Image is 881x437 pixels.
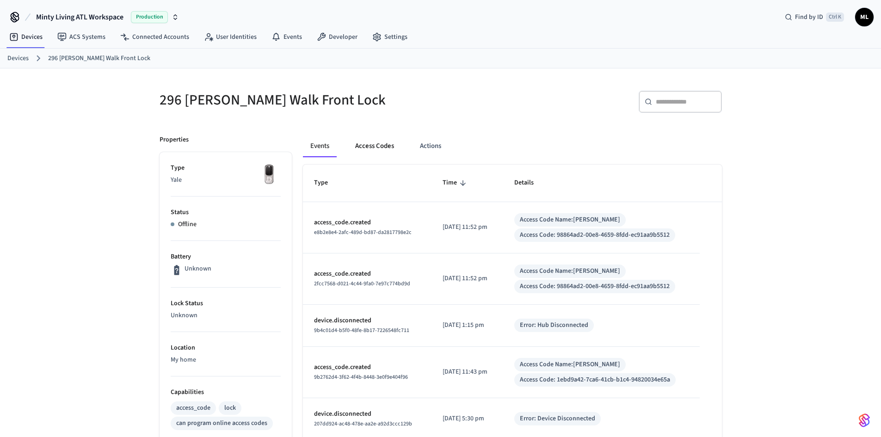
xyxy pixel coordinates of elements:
p: [DATE] 5:30 pm [443,414,492,424]
span: e8b2e8e4-2afc-489d-bd87-da2817798e2c [314,228,412,236]
span: Minty Living ATL Workspace [36,12,123,23]
div: Access Code Name: [PERSON_NAME] [520,360,620,369]
button: Events [303,135,337,157]
div: Access Code: 98864ad2-00e8-4659-8fdd-ec91aa9b5512 [520,282,670,291]
p: access_code.created [314,218,420,228]
a: Events [264,29,309,45]
p: device.disconnected [314,316,420,326]
p: Offline [178,220,197,229]
div: Access Code: 98864ad2-00e8-4659-8fdd-ec91aa9b5512 [520,230,670,240]
p: Lock Status [171,299,281,308]
span: Production [131,11,168,23]
img: SeamLogoGradient.69752ec5.svg [859,413,870,428]
p: Location [171,343,281,353]
p: device.disconnected [314,409,420,419]
a: Devices [2,29,50,45]
p: Capabilities [171,388,281,397]
div: Access Code Name: [PERSON_NAME] [520,266,620,276]
img: Yale Assure Touchscreen Wifi Smart Lock, Satin Nickel, Front [258,163,281,186]
p: Type [171,163,281,173]
span: ML [856,9,873,25]
p: [DATE] 11:52 pm [443,222,492,232]
a: User Identities [197,29,264,45]
p: [DATE] 11:43 pm [443,367,492,377]
p: access_code.created [314,363,420,372]
p: [DATE] 11:52 pm [443,274,492,283]
p: My home [171,355,281,365]
span: Time [443,176,469,190]
span: 207dd924-ac48-478e-aa2e-a92d3ccc129b [314,420,412,428]
a: Devices [7,54,29,63]
span: 2fcc7568-d021-4c44-9fa0-7e97c774bd9d [314,280,410,288]
span: 9b2762d4-3f62-4f4b-8448-3e0f9e404f96 [314,373,408,381]
a: 296 [PERSON_NAME] Walk Front Lock [48,54,150,63]
div: lock [224,403,236,413]
span: Ctrl K [826,12,844,22]
p: Status [171,208,281,217]
div: ant example [303,135,722,157]
div: can program online access codes [176,419,267,428]
p: Properties [160,135,189,145]
span: Type [314,176,340,190]
p: Yale [171,175,281,185]
h5: 296 [PERSON_NAME] Walk Front Lock [160,91,435,110]
a: Connected Accounts [113,29,197,45]
div: Error: Hub Disconnected [520,320,588,330]
p: Battery [171,252,281,262]
button: Access Codes [348,135,401,157]
div: Access Code: 1ebd9a42-7ca6-41cb-b1c4-94820034e65a [520,375,670,385]
p: Unknown [171,311,281,320]
p: access_code.created [314,269,420,279]
a: Settings [365,29,415,45]
a: ACS Systems [50,29,113,45]
p: [DATE] 1:15 pm [443,320,492,330]
p: Unknown [185,264,211,274]
div: Find by IDCtrl K [777,9,851,25]
div: Access Code Name: [PERSON_NAME] [520,215,620,225]
button: ML [855,8,874,26]
span: Find by ID [795,12,823,22]
span: Details [514,176,546,190]
button: Actions [413,135,449,157]
a: Developer [309,29,365,45]
div: access_code [176,403,210,413]
div: Error: Device Disconnected [520,414,595,424]
span: 9b4c01d4-b5f0-48fe-8b17-7226548fc711 [314,326,409,334]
